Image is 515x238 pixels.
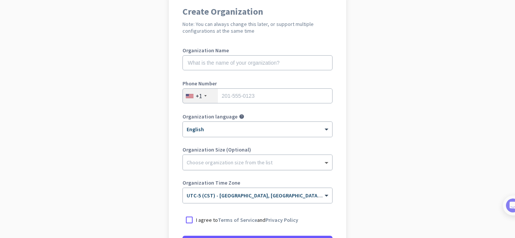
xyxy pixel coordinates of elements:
[218,217,257,223] a: Terms of Service
[182,21,333,34] h2: Note: You can always change this later, or support multiple configurations at the same time
[182,147,333,152] label: Organization Size (Optional)
[265,217,298,223] a: Privacy Policy
[196,92,202,100] div: +1
[239,114,244,119] i: help
[182,114,238,119] label: Organization language
[182,180,333,185] label: Organization Time Zone
[182,88,333,103] input: 201-555-0123
[182,7,333,16] h1: Create Organization
[182,81,333,86] label: Phone Number
[182,48,333,53] label: Organization Name
[196,216,298,224] p: I agree to and
[182,55,333,70] input: What is the name of your organization?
